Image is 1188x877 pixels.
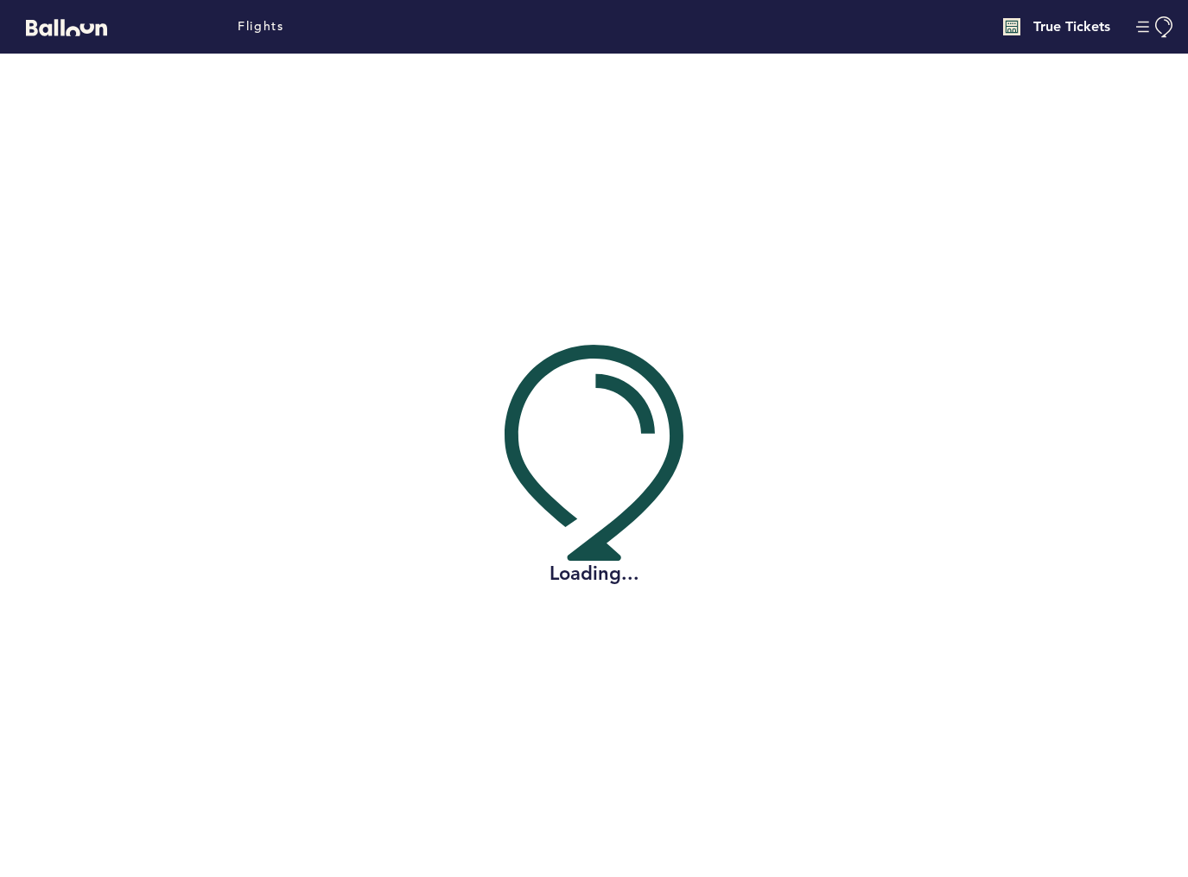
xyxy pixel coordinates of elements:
button: Manage Account [1136,16,1175,38]
h2: Loading... [505,561,683,587]
h4: True Tickets [1033,16,1110,37]
a: Flights [238,17,283,36]
svg: Balloon [26,19,107,36]
a: Balloon [13,17,107,35]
